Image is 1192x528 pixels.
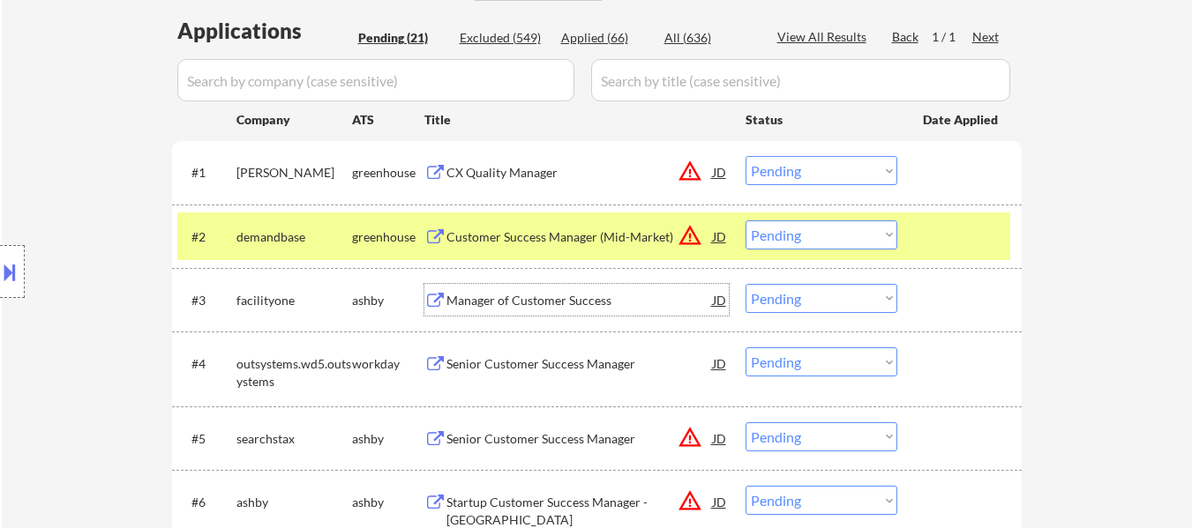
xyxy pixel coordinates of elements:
[746,103,897,135] div: Status
[236,494,352,511] div: ashby
[460,29,548,47] div: Excluded (549)
[352,292,424,309] div: ashby
[446,164,713,182] div: CX Quality Manager
[352,164,424,182] div: greenhouse
[446,430,713,448] div: Senior Customer Success Manager
[711,347,729,379] div: JD
[678,488,702,513] button: warning_amber
[892,28,920,46] div: Back
[352,355,424,373] div: workday
[358,29,446,47] div: Pending (21)
[236,430,352,448] div: searchstax
[664,29,753,47] div: All (636)
[177,20,352,41] div: Applications
[352,494,424,511] div: ashby
[711,284,729,316] div: JD
[932,28,972,46] div: 1 / 1
[446,292,713,309] div: Manager of Customer Success
[972,28,1001,46] div: Next
[711,156,729,188] div: JD
[352,430,424,448] div: ashby
[711,486,729,517] div: JD
[446,494,713,528] div: Startup Customer Success Manager - [GEOGRAPHIC_DATA]
[424,111,729,129] div: Title
[191,430,222,448] div: #5
[711,220,729,252] div: JD
[678,159,702,183] button: warning_amber
[446,355,713,373] div: Senior Customer Success Manager
[177,59,574,101] input: Search by company (case sensitive)
[777,28,872,46] div: View All Results
[678,223,702,248] button: warning_amber
[561,29,649,47] div: Applied (66)
[678,425,702,450] button: warning_amber
[352,228,424,246] div: greenhouse
[191,494,222,511] div: #6
[352,111,424,129] div: ATS
[711,422,729,454] div: JD
[923,111,1001,129] div: Date Applied
[446,228,713,246] div: Customer Success Manager (Mid-Market)
[591,59,1010,101] input: Search by title (case sensitive)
